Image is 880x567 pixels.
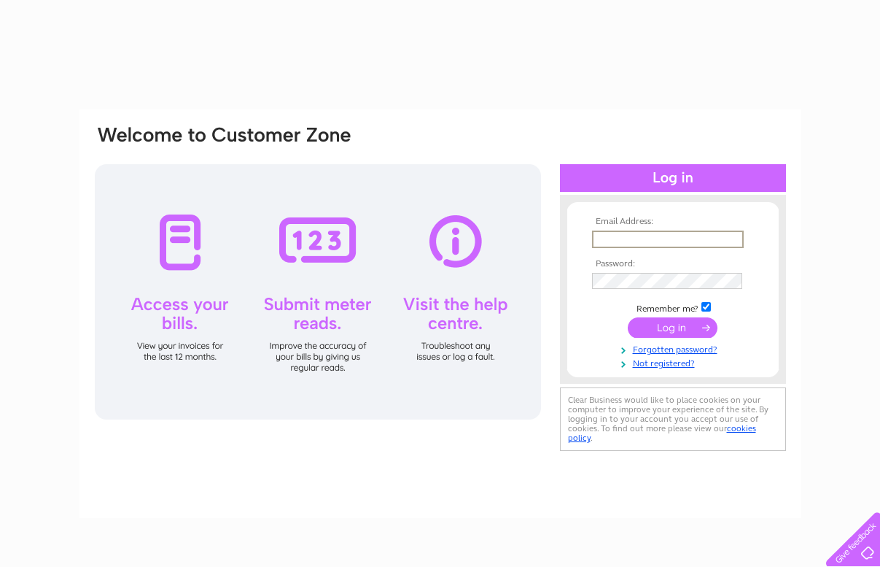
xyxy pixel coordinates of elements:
td: Remember me? [588,300,758,315]
a: Not registered? [592,355,758,369]
th: Email Address: [588,217,758,227]
a: Forgotten password? [592,342,758,355]
a: cookies policy [568,423,756,443]
input: Submit [628,317,717,338]
div: Clear Business would like to place cookies on your computer to improve your experience of the sit... [560,387,786,451]
th: Password: [588,259,758,269]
